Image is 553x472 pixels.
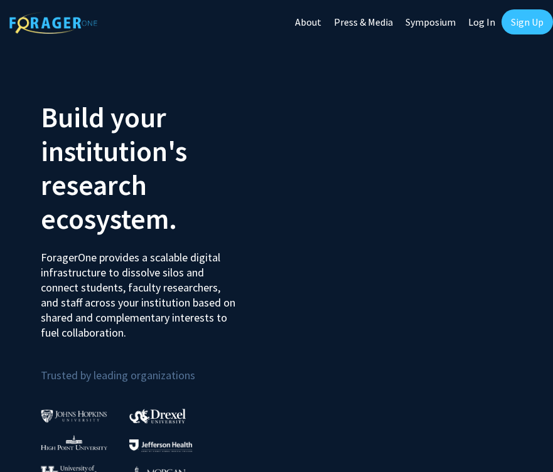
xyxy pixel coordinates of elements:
h2: Build your institution's research ecosystem. [41,100,267,236]
img: Thomas Jefferson University [129,439,192,451]
img: ForagerOne Logo [9,12,97,34]
a: Sign Up [502,9,553,34]
img: Johns Hopkins University [41,409,107,422]
p: ForagerOne provides a scalable digital infrastructure to dissolve silos and connect students, fac... [41,241,240,340]
img: Drexel University [129,409,186,423]
p: Trusted by leading organizations [41,350,267,385]
img: High Point University [41,435,107,450]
